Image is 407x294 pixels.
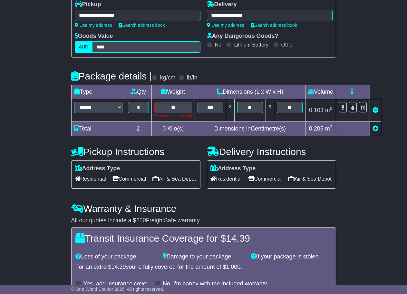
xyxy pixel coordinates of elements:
[226,264,240,270] span: 1,000
[75,165,120,172] label: Address Type
[373,125,378,132] a: Add new item
[305,85,336,99] td: Volume
[83,280,148,288] label: Yes, add insurance cover
[373,107,378,113] a: Remove this item
[71,146,200,157] h4: Pickup Instructions
[226,233,250,244] span: 14.39
[72,253,160,260] div: Loss of your package
[151,122,195,136] td: Kilo(s)
[330,124,333,129] sup: 3
[251,23,297,28] a: Search address book
[71,203,336,214] h4: Warranty & Insurance
[215,42,221,48] label: No
[75,264,332,271] div: For an extra $ you're fully covered for the amount of $ .
[281,42,294,48] label: Other
[210,165,256,172] label: Address Type
[71,287,164,292] span: © One World Courier 2025. All rights reserved.
[195,85,305,99] td: Dimensions (L x W x H)
[187,74,197,81] label: lb/in
[111,264,126,270] span: 14.39
[207,1,237,8] label: Delivery
[75,41,93,53] label: AUD
[151,85,195,99] td: Weight
[207,23,244,28] a: Use my address
[162,125,166,132] span: 0
[136,217,146,224] span: 250
[288,174,332,184] span: Air & Sea Depot
[325,107,333,113] span: m
[119,23,165,28] a: Search address book
[207,146,336,157] h4: Delivery Instructions
[309,107,324,113] span: 0.103
[309,125,324,132] span: 0.205
[160,253,247,260] div: Damage to your package
[75,33,113,40] label: Goods Value
[234,42,268,48] label: Lithium Battery
[152,174,196,184] span: Air & Sea Depot
[210,174,242,184] span: Residential
[71,217,336,224] div: All our quotes include a $ FreightSafe warranty.
[207,33,278,40] label: Any Dangerous Goods?
[125,122,151,136] td: 2
[75,233,332,244] h4: Transit Insurance Coverage for $
[75,23,112,28] a: Use my address
[248,174,282,184] span: Commercial
[71,122,125,136] td: Total
[325,125,333,132] span: m
[125,85,151,99] td: Qty
[247,253,335,260] div: If your package is stolen
[226,99,234,122] td: x
[195,122,305,136] td: Dimensions in Centimetre(s)
[71,71,152,81] h4: Package details |
[330,106,333,111] sup: 3
[266,99,274,122] td: x
[71,85,125,99] td: Type
[154,113,192,119] div: Please provide weight
[112,174,146,184] span: Commercial
[160,74,175,81] label: kg/cm
[75,174,106,184] span: Residential
[163,280,267,288] label: No, I'm happy with the included warranty
[75,1,101,8] label: Pickup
